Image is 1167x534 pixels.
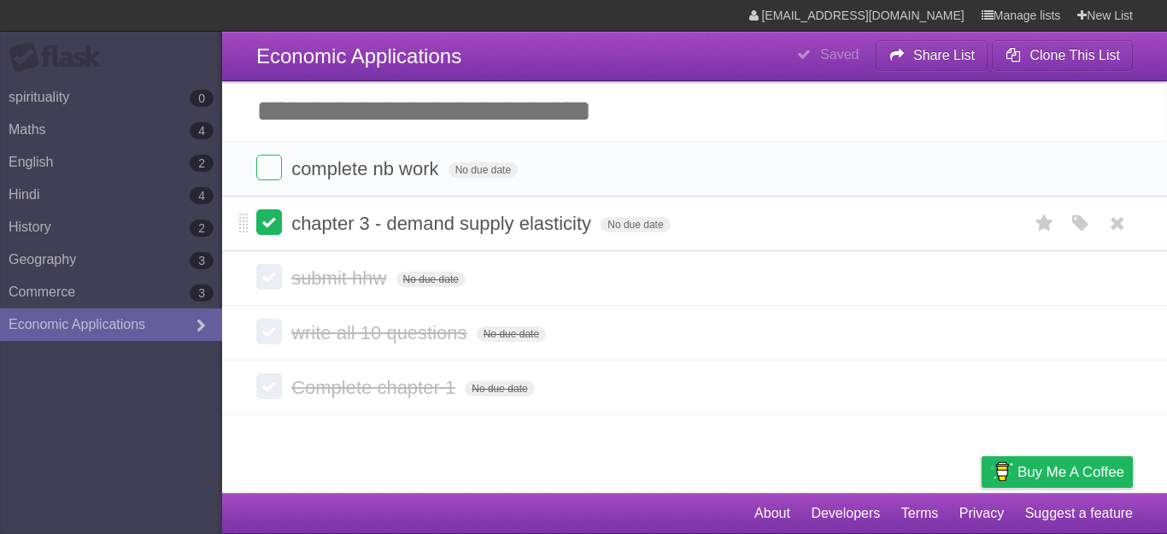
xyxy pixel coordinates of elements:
[465,381,534,396] span: No due date
[291,213,595,234] span: chapter 3 - demand supply elasticity
[190,252,214,269] b: 3
[190,155,214,172] b: 2
[256,209,282,235] label: Done
[811,497,880,530] a: Developers
[256,319,282,344] label: Done
[256,373,282,399] label: Done
[820,47,859,62] b: Saved
[992,40,1133,71] button: Clone This List
[190,90,214,107] b: 0
[291,377,460,398] span: Complete chapter 1
[477,326,546,342] span: No due date
[291,322,471,343] span: write all 10 questions
[190,220,214,237] b: 2
[9,42,111,73] div: Flask
[190,285,214,302] b: 3
[601,217,670,232] span: No due date
[396,272,466,287] span: No due date
[256,44,461,67] span: Economic Applications
[291,267,390,289] span: submit hhw
[256,155,282,180] label: Done
[449,162,518,178] span: No due date
[901,497,939,530] a: Terms
[959,497,1004,530] a: Privacy
[754,497,790,530] a: About
[190,187,214,204] b: 4
[1017,457,1124,487] span: Buy me a coffee
[982,456,1133,488] a: Buy me a coffee
[291,158,443,179] span: complete nb work
[1025,497,1133,530] a: Suggest a feature
[1029,209,1061,238] label: Star task
[1029,48,1120,62] b: Clone This List
[990,457,1013,486] img: Buy me a coffee
[190,122,214,139] b: 4
[876,40,988,71] button: Share List
[913,48,975,62] b: Share List
[256,264,282,290] label: Done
